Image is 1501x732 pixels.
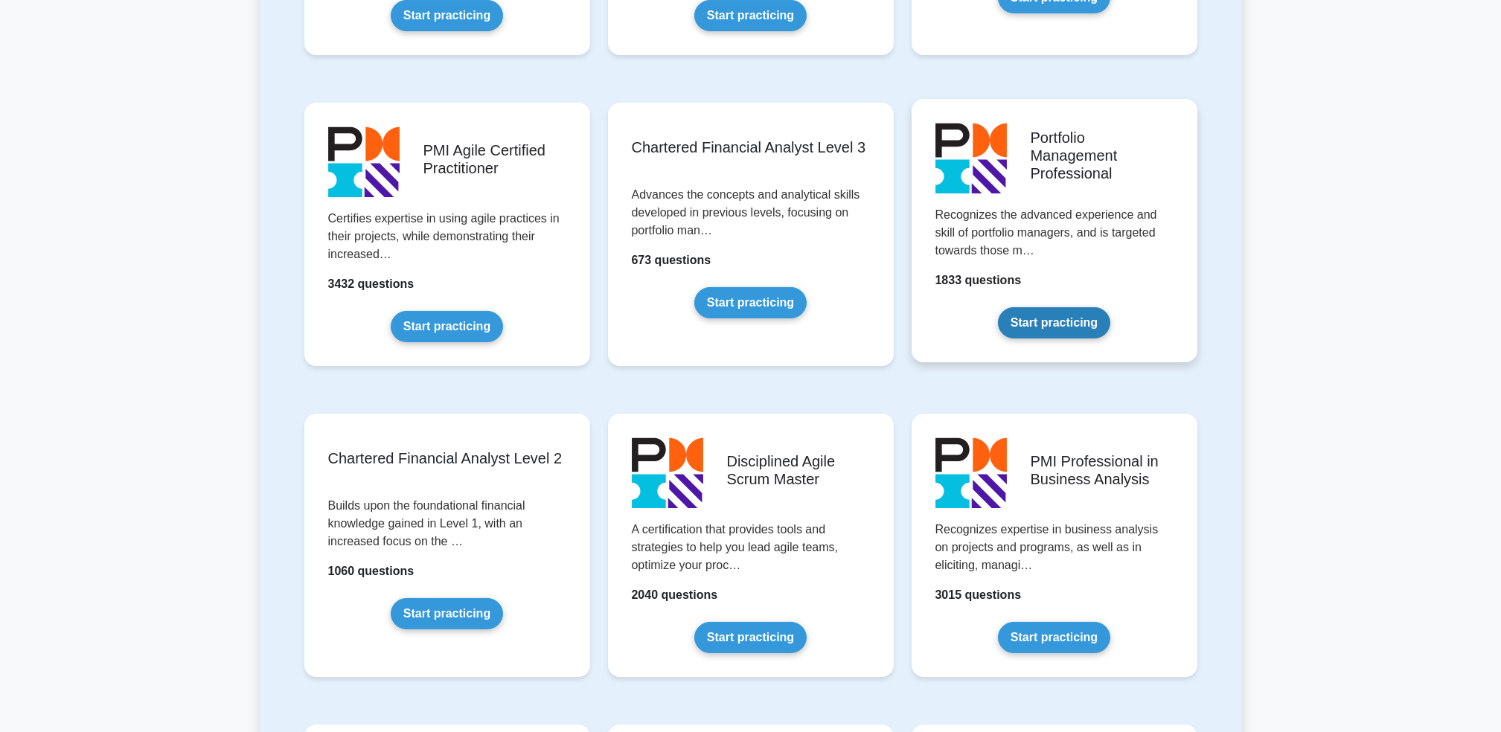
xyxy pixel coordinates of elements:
[391,311,503,342] a: Start practicing
[391,598,503,629] a: Start practicing
[998,622,1110,653] a: Start practicing
[998,307,1110,338] a: Start practicing
[694,622,807,653] a: Start practicing
[694,287,807,318] a: Start practicing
